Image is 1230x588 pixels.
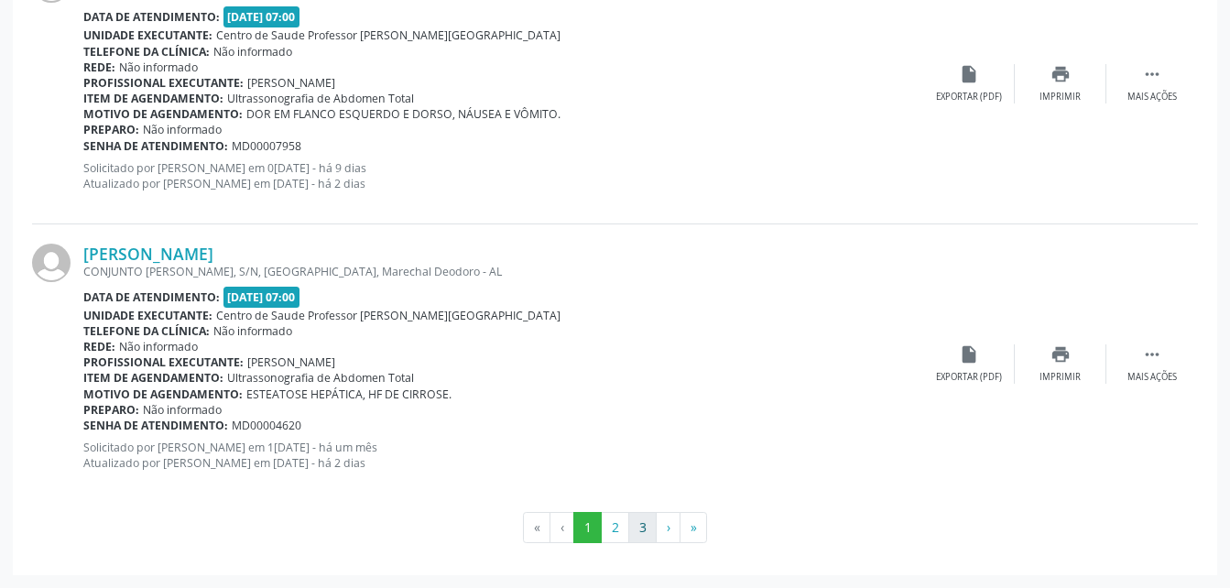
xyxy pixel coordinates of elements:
b: Item de agendamento: [83,91,223,106]
b: Telefone da clínica: [83,323,210,339]
i: print [1050,64,1071,84]
span: Ultrassonografia de Abdomen Total [227,370,414,386]
ul: Pagination [32,512,1198,543]
span: Não informado [143,402,222,418]
div: Imprimir [1040,371,1081,384]
span: Não informado [213,323,292,339]
i:  [1142,344,1162,365]
b: Senha de atendimento: [83,138,228,154]
span: Não informado [213,44,292,60]
b: Motivo de agendamento: [83,106,243,122]
b: Profissional executante: [83,354,244,370]
div: Mais ações [1127,371,1177,384]
button: Go to last page [680,512,707,543]
b: Data de atendimento: [83,9,220,25]
button: Go to next page [656,512,680,543]
i: insert_drive_file [959,64,979,84]
span: MD00007958 [232,138,301,154]
span: [DATE] 07:00 [223,6,300,27]
b: Rede: [83,60,115,75]
span: Centro de Saude Professor [PERSON_NAME][GEOGRAPHIC_DATA] [216,27,561,43]
div: Mais ações [1127,91,1177,103]
span: Não informado [119,339,198,354]
span: Centro de Saude Professor [PERSON_NAME][GEOGRAPHIC_DATA] [216,308,561,323]
b: Unidade executante: [83,308,212,323]
span: [PERSON_NAME] [247,75,335,91]
i: insert_drive_file [959,344,979,365]
b: Item de agendamento: [83,370,223,386]
button: Go to page 2 [601,512,629,543]
span: DOR EM FLANCO ESQUERDO E DORSO, NÁUSEA E VÔMITO. [246,106,561,122]
span: Não informado [143,122,222,137]
button: Go to page 3 [628,512,657,543]
p: Solicitado por [PERSON_NAME] em 1[DATE] - há um mês Atualizado por [PERSON_NAME] em [DATE] - há 2... [83,440,923,471]
span: [DATE] 07:00 [223,287,300,308]
span: Não informado [119,60,198,75]
span: [PERSON_NAME] [247,354,335,370]
b: Profissional executante: [83,75,244,91]
b: Motivo de agendamento: [83,387,243,402]
i:  [1142,64,1162,84]
a: [PERSON_NAME] [83,244,213,264]
div: Exportar (PDF) [936,371,1002,384]
div: Imprimir [1040,91,1081,103]
b: Telefone da clínica: [83,44,210,60]
b: Preparo: [83,402,139,418]
span: Ultrassonografia de Abdomen Total [227,91,414,106]
b: Unidade executante: [83,27,212,43]
div: Exportar (PDF) [936,91,1002,103]
b: Senha de atendimento: [83,418,228,433]
div: CONJUNTO [PERSON_NAME], S/N, [GEOGRAPHIC_DATA], Marechal Deodoro - AL [83,264,923,279]
b: Preparo: [83,122,139,137]
b: Data de atendimento: [83,289,220,305]
i: print [1050,344,1071,365]
span: MD00004620 [232,418,301,433]
button: Go to page 1 [573,512,602,543]
span: ESTEATOSE HEPÁTICA, HF DE CIRROSE. [246,387,452,402]
b: Rede: [83,339,115,354]
p: Solicitado por [PERSON_NAME] em 0[DATE] - há 9 dias Atualizado por [PERSON_NAME] em [DATE] - há 2... [83,160,923,191]
img: img [32,244,71,282]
